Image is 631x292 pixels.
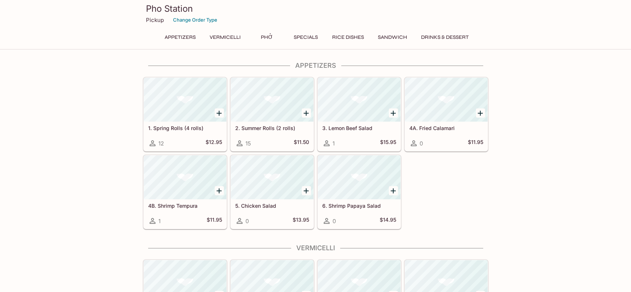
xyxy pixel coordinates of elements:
[148,125,222,131] h5: 1. Spring Rolls (4 rolls)
[389,186,398,195] button: Add 6. Shrimp Papaya Salad
[215,108,224,118] button: Add 1. Spring Rolls (4 rolls)
[318,155,401,199] div: 6. Shrimp Papaya Salad
[170,14,221,26] button: Change Order Type
[143,62,488,70] h4: Appetizers
[322,125,396,131] h5: 3. Lemon Beef Salad
[389,108,398,118] button: Add 3. Lemon Beef Salad
[143,77,227,151] a: 1. Spring Rolls (4 rolls)12$12.95
[161,32,200,42] button: Appetizers
[318,155,401,229] a: 6. Shrimp Papaya Salad0$14.95
[333,218,336,225] span: 0
[158,140,164,147] span: 12
[476,108,485,118] button: Add 4A. Fried Calamari
[146,16,164,23] p: Pickup
[146,3,485,14] h3: Pho Station
[231,78,313,122] div: 2. Summer Rolls (2 rolls)
[405,78,488,122] div: 4A. Fried Calamari
[158,218,161,225] span: 1
[144,78,226,122] div: 1. Spring Rolls (4 rolls)
[148,203,222,209] h5: 4B. Shrimp Tempura
[380,139,396,148] h5: $15.95
[206,139,222,148] h5: $12.95
[294,139,309,148] h5: $11.50
[206,32,245,42] button: Vermicelli
[245,140,251,147] span: 15
[230,77,314,151] a: 2. Summer Rolls (2 rolls)15$11.50
[409,125,483,131] h5: 4A. Fried Calamari
[293,217,309,225] h5: $13.95
[289,32,322,42] button: Specials
[468,139,483,148] h5: $11.95
[417,32,473,42] button: Drinks & Dessert
[420,140,423,147] span: 0
[245,218,249,225] span: 0
[322,203,396,209] h5: 6. Shrimp Papaya Salad
[318,78,401,122] div: 3. Lemon Beef Salad
[143,244,488,252] h4: Vermicelli
[215,186,224,195] button: Add 4B. Shrimp Tempura
[405,77,488,151] a: 4A. Fried Calamari0$11.95
[143,155,227,229] a: 4B. Shrimp Tempura1$11.95
[318,77,401,151] a: 3. Lemon Beef Salad1$15.95
[235,125,309,131] h5: 2. Summer Rolls (2 rolls)
[333,140,335,147] span: 1
[144,155,226,199] div: 4B. Shrimp Tempura
[380,217,396,225] h5: $14.95
[207,217,222,225] h5: $11.95
[235,203,309,209] h5: 5. Chicken Salad
[251,32,283,42] button: Phở
[302,186,311,195] button: Add 5. Chicken Salad
[230,155,314,229] a: 5. Chicken Salad0$13.95
[231,155,313,199] div: 5. Chicken Salad
[374,32,411,42] button: Sandwich
[328,32,368,42] button: Rice Dishes
[302,108,311,118] button: Add 2. Summer Rolls (2 rolls)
